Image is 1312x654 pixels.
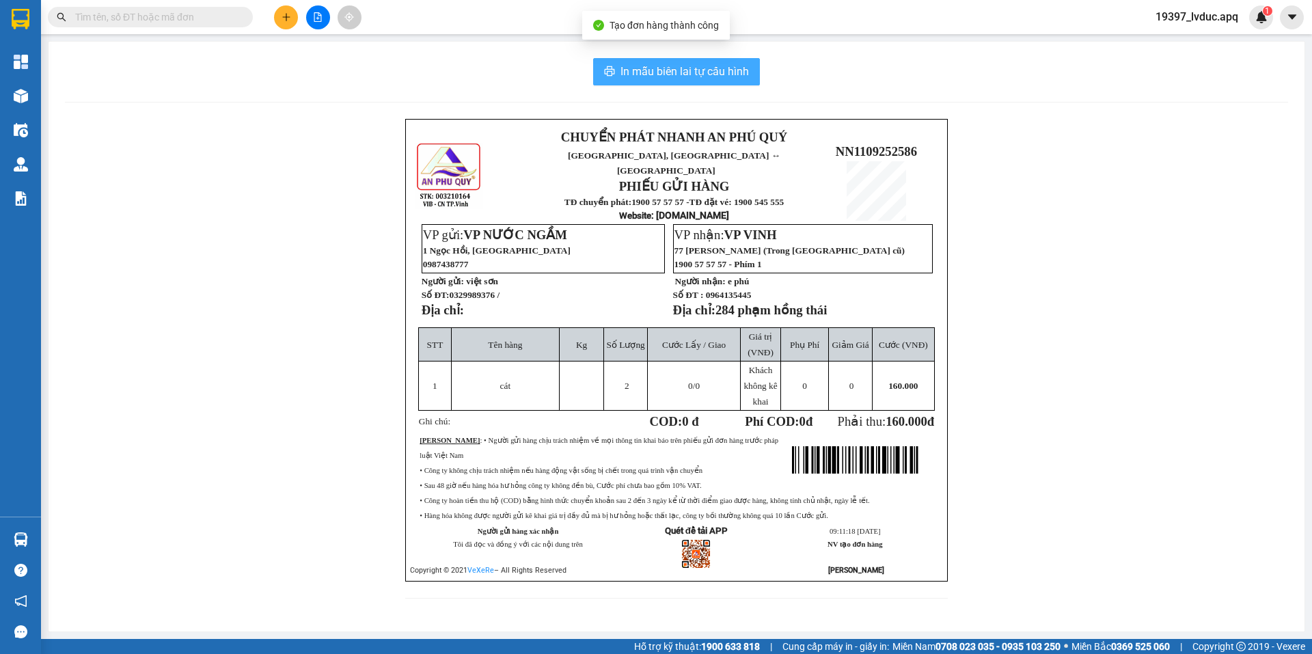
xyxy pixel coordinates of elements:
[12,9,29,29] img: logo-vxr
[748,331,774,357] span: Giá trị (VNĐ)
[423,228,567,242] span: VP gửi:
[888,381,918,391] span: 160.000
[14,625,27,638] span: message
[892,639,1061,654] span: Miền Nam
[802,381,807,391] span: 0
[1064,644,1068,649] span: ⚪️
[576,340,587,350] span: Kg
[1111,641,1170,652] strong: 0369 525 060
[1180,639,1182,654] span: |
[420,512,828,519] span: • Hàng hóa không được người gửi kê khai giá trị đầy đủ mà bị hư hỏng hoặc thất lạc, công ty bồi t...
[790,340,819,350] span: Phụ Phí
[675,276,726,286] strong: Người nhận:
[467,566,494,575] a: VeXeRe
[1255,11,1268,23] img: icon-new-feature
[743,365,777,407] span: Khách không kê khai
[634,639,760,654] span: Hỗ trợ kỹ thuật:
[422,303,464,317] strong: Địa chỉ:
[828,566,884,575] strong: [PERSON_NAME]
[488,340,522,350] span: Tên hàng
[14,89,28,103] img: warehouse-icon
[344,12,354,22] span: aim
[715,303,827,317] span: 284 phạm hồng thái
[830,528,880,535] span: 09:11:18 [DATE]
[838,414,935,428] span: Phải thu:
[673,303,715,317] strong: Địa chỉ:
[282,12,291,22] span: plus
[728,276,750,286] span: e phú
[604,66,615,79] span: printer
[662,340,726,350] span: Cước Lấy / Giao
[410,566,566,575] span: Copyright © 2021 – All Rights Reserved
[674,259,762,269] span: 1900 57 57 57 - Phím 1
[607,340,645,350] span: Số Lượng
[449,290,500,300] span: 0329989376 /
[466,276,498,286] span: việt sơn
[724,228,777,242] span: VP VINH
[1071,639,1170,654] span: Miền Bắc
[1280,5,1304,29] button: caret-down
[422,290,500,300] strong: Số ĐT:
[701,641,760,652] strong: 1900 633 818
[14,123,28,137] img: warehouse-icon
[420,437,778,459] span: : • Người gửi hàng chịu trách nhiệm về mọi thông tin khai báo trên phiếu gửi đơn hàng trước pháp ...
[799,414,806,428] span: 0
[935,641,1061,652] strong: 0708 023 035 - 0935 103 250
[650,414,699,428] strong: COD:
[14,55,28,69] img: dashboard-icon
[828,541,882,548] strong: NV tạo đơn hàng
[420,497,869,504] span: • Công ty hoàn tiền thu hộ (COD) bằng hình thức chuyển khoản sau 2 đến 3 ngày kể từ thời điểm gia...
[1145,8,1249,25] span: 19397_lvduc.apq
[927,414,934,428] span: đ
[620,63,749,80] span: In mẫu biên lai tự cấu hình
[625,381,629,391] span: 2
[782,639,889,654] span: Cung cấp máy in - giấy in:
[419,416,450,426] span: Ghi chú:
[849,381,854,391] span: 0
[427,340,443,350] span: STT
[593,20,604,31] span: check-circle
[832,340,869,350] span: Giảm Giá
[306,5,330,29] button: file-add
[1286,11,1298,23] span: caret-down
[619,179,730,193] strong: PHIẾU GỬI HÀNG
[674,228,777,242] span: VP nhận:
[770,639,772,654] span: |
[706,290,752,300] span: 0964135445
[688,381,693,391] span: 0
[14,564,27,577] span: question-circle
[688,381,700,391] span: /0
[415,141,483,209] img: logo
[478,528,559,535] strong: Người gửi hàng xác nhận
[420,467,702,474] span: • Công ty không chịu trách nhiệm nếu hàng động vật sống bị chết trong quá trình vận chuyển
[1263,6,1272,16] sup: 1
[420,482,701,489] span: • Sau 48 giờ nếu hàng hóa hư hỏng công ty không đền bù, Cước phí chưa bao gồm 10% VAT.
[463,228,567,242] span: VP NƯỚC NGẦM
[423,245,571,256] span: 1 Ngọc Hồi, [GEOGRAPHIC_DATA]
[674,245,905,256] span: 77 [PERSON_NAME] (Trong [GEOGRAPHIC_DATA] cũ)
[745,414,812,428] strong: Phí COD: đ
[433,381,437,391] span: 1
[564,197,631,207] strong: TĐ chuyển phát:
[423,259,469,269] span: 0987438777
[14,191,28,206] img: solution-icon
[561,130,787,144] strong: CHUYỂN PHÁT NHANH AN PHÚ QUÝ
[313,12,323,22] span: file-add
[75,10,236,25] input: Tìm tên, số ĐT hoặc mã đơn
[274,5,298,29] button: plus
[1265,6,1270,16] span: 1
[422,276,464,286] strong: Người gửi:
[682,414,698,428] span: 0 đ
[420,437,480,444] strong: [PERSON_NAME]
[619,210,651,221] span: Website
[836,144,917,159] span: NN1109252586
[665,526,728,536] strong: Quét để tải APP
[14,595,27,608] span: notification
[879,340,928,350] span: Cước (VNĐ)
[619,210,729,221] strong: : [DOMAIN_NAME]
[14,532,28,547] img: warehouse-icon
[593,58,760,85] button: printerIn mẫu biên lai tự cấu hình
[500,381,511,391] span: cát
[689,197,784,207] strong: TĐ đặt vé: 1900 545 555
[610,20,719,31] span: Tạo đơn hàng thành công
